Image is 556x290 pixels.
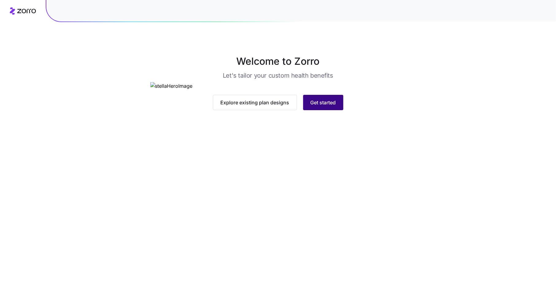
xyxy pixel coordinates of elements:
[150,82,406,90] img: stellaHeroImage
[223,71,333,80] h3: Let's tailor your custom health benefits
[311,99,336,106] span: Get started
[303,95,343,110] button: Get started
[221,99,289,106] span: Explore existing plan designs
[126,54,430,69] h1: Welcome to Zorro
[213,95,297,110] button: Explore existing plan designs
